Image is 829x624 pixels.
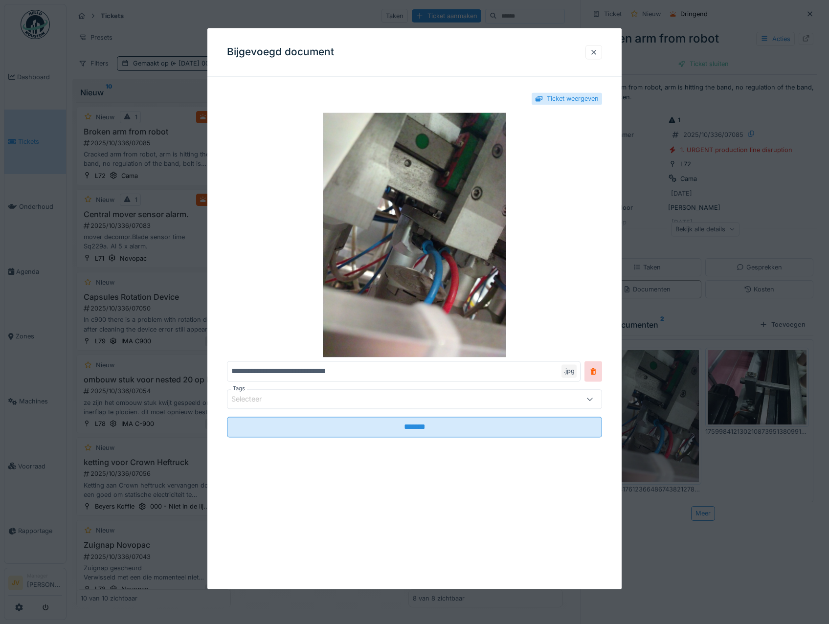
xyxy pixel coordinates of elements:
[227,46,334,58] h3: Bijgevoegd document
[561,365,577,378] div: .jpg
[547,94,599,103] div: Ticket weergeven
[231,394,275,405] div: Selecteer
[227,113,603,357] img: aca8a1fb-29c3-447d-9262-8409a55125d6-17599841761236648674382127840433.jpg
[231,385,247,393] label: Tags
